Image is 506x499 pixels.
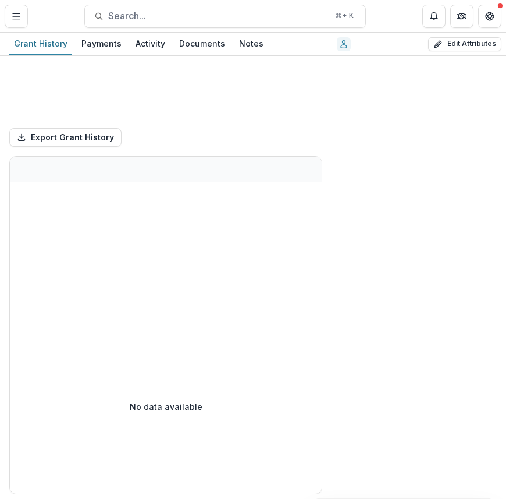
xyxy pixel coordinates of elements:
a: Activity [131,33,170,55]
a: Documents [174,33,230,55]
a: Notes [234,33,268,55]
button: Notifications [422,5,446,28]
button: Partners [450,5,473,28]
div: Activity [131,35,170,52]
div: Payments [77,35,126,52]
button: Export Grant History [9,128,122,147]
span: Search... [108,10,328,22]
div: Notes [234,35,268,52]
a: Payments [77,33,126,55]
div: ⌘ + K [333,9,356,22]
button: Toggle Menu [5,5,28,28]
button: Get Help [478,5,501,28]
button: Edit Attributes [428,37,501,51]
button: Search... [84,5,366,28]
p: No data available [130,401,202,413]
div: Grant History [9,35,72,52]
div: Documents [174,35,230,52]
a: Grant History [9,33,72,55]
